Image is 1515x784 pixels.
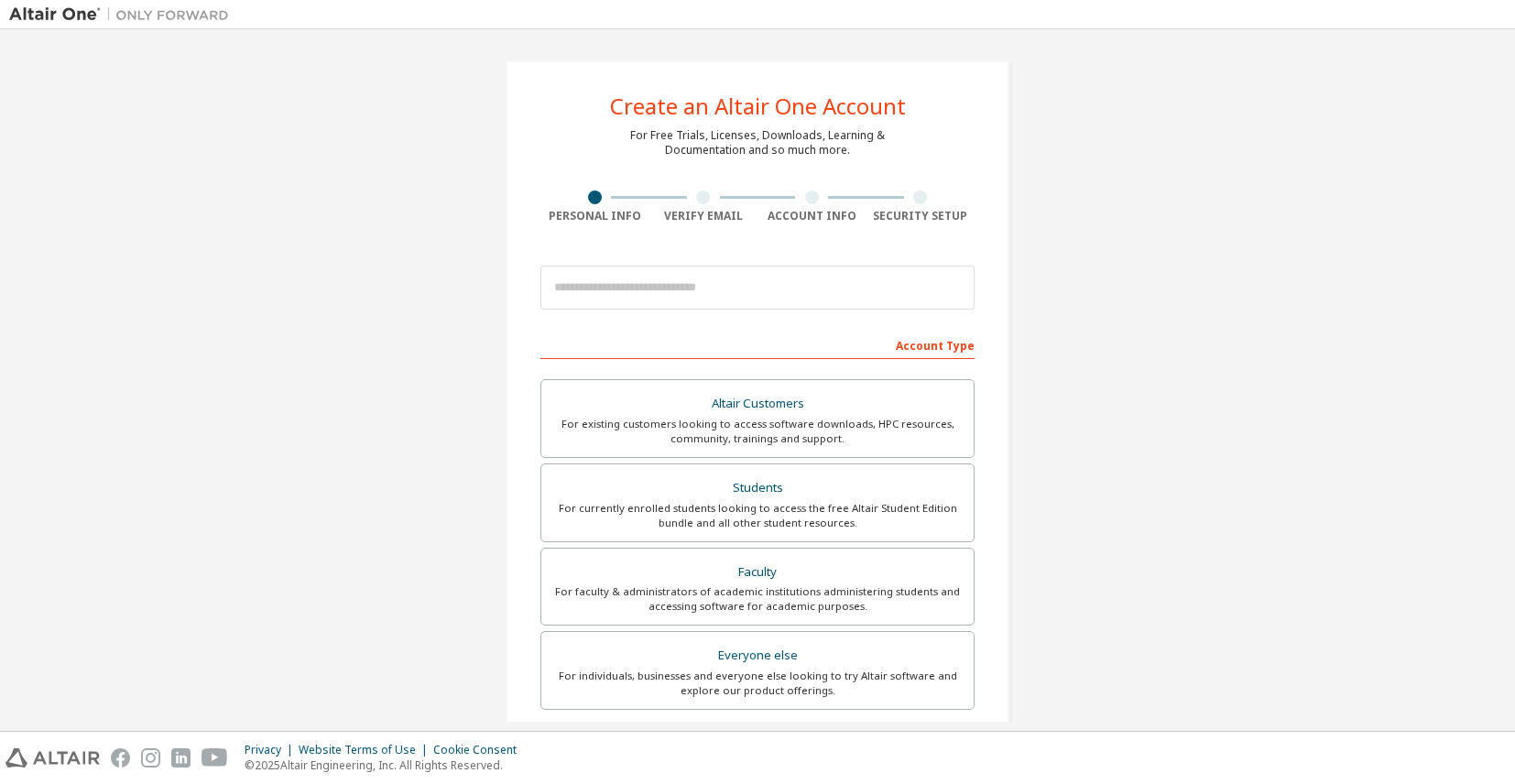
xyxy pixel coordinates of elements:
[299,743,433,757] div: Website Terms of Use
[610,95,906,117] div: Create an Altair One Account
[141,748,160,768] img: instagram.svg
[866,209,975,223] div: Security Setup
[540,330,975,359] div: Account Type
[552,391,963,417] div: Altair Customers
[9,5,238,24] img: Altair One
[433,743,528,757] div: Cookie Consent
[171,748,191,768] img: linkedin.svg
[552,584,963,614] div: For faculty & administrators of academic institutions administering students and accessing softwa...
[540,209,649,223] div: Personal Info
[202,748,228,768] img: youtube.svg
[552,560,963,585] div: Faculty
[552,417,963,446] div: For existing customers looking to access software downloads, HPC resources, community, trainings ...
[245,757,528,773] p: © 2025 Altair Engineering, Inc. All Rights Reserved.
[649,209,758,223] div: Verify Email
[552,475,963,501] div: Students
[552,501,963,530] div: For currently enrolled students looking to access the free Altair Student Edition bundle and all ...
[5,748,100,768] img: altair_logo.svg
[552,643,963,669] div: Everyone else
[757,209,866,223] div: Account Info
[245,743,299,757] div: Privacy
[111,748,130,768] img: facebook.svg
[630,128,885,158] div: For Free Trials, Licenses, Downloads, Learning & Documentation and so much more.
[552,669,963,698] div: For individuals, businesses and everyone else looking to try Altair software and explore our prod...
